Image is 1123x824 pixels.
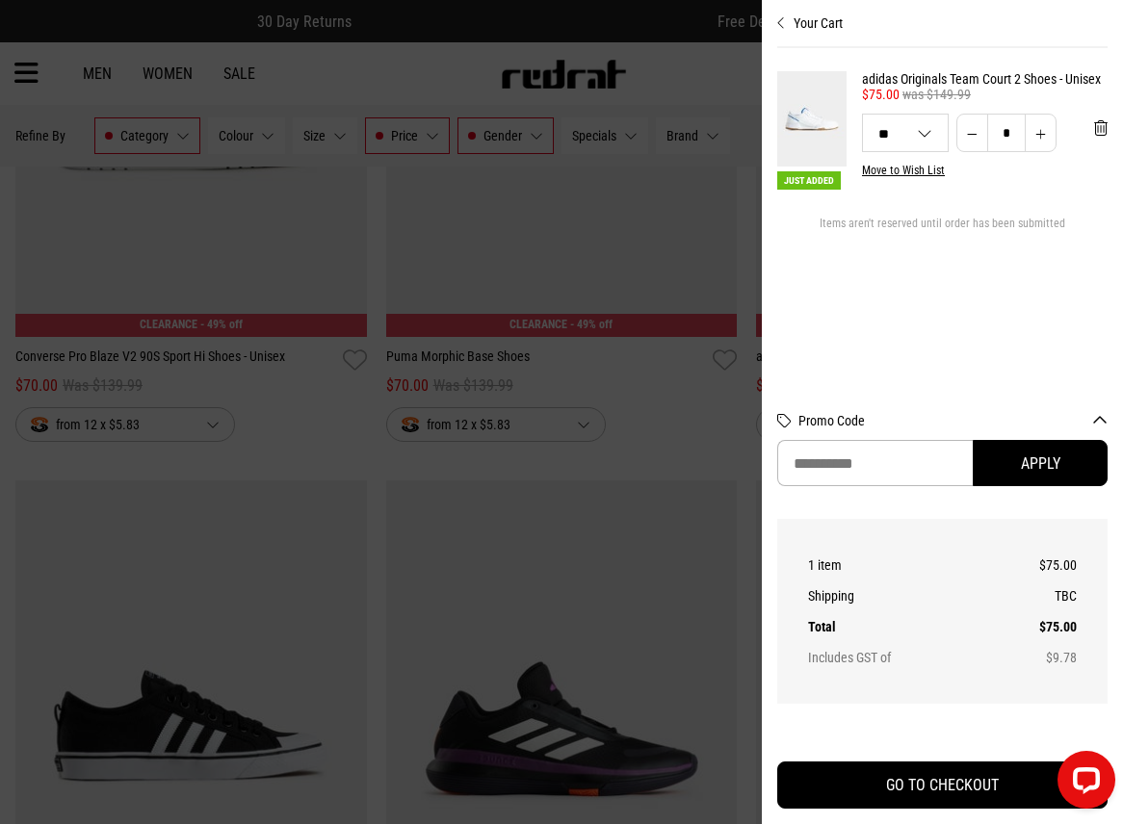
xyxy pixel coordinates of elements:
[808,642,993,673] th: Includes GST of
[777,71,847,167] img: adidas Originals Team Court 2 Shoes - Unisex
[1042,743,1123,824] iframe: LiveChat chat widget
[902,87,971,102] span: was $149.99
[993,550,1077,580] td: $75.00
[862,164,945,177] button: Move to Wish List
[777,217,1108,245] div: Items aren't reserved until order has been submitted
[1079,104,1123,152] button: 'Remove from cart
[777,761,1108,809] button: GO TO CHECKOUT
[808,550,993,580] th: 1 item
[777,171,841,190] span: Just Added
[1025,114,1057,152] button: Increase quantity
[993,580,1077,611] td: TBC
[862,71,1108,87] a: adidas Originals Team Court 2 Shoes - Unisex
[956,114,988,152] button: Decrease quantity
[862,87,900,102] span: $75.00
[808,580,993,611] th: Shipping
[993,611,1077,642] td: $75.00
[777,727,1108,746] iframe: Customer reviews powered by Trustpilot
[798,413,1108,428] button: Promo Code
[973,440,1108,486] button: Apply
[777,440,973,486] input: Promo Code
[993,642,1077,673] td: $9.78
[987,114,1026,152] input: Quantity
[808,611,993,642] th: Total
